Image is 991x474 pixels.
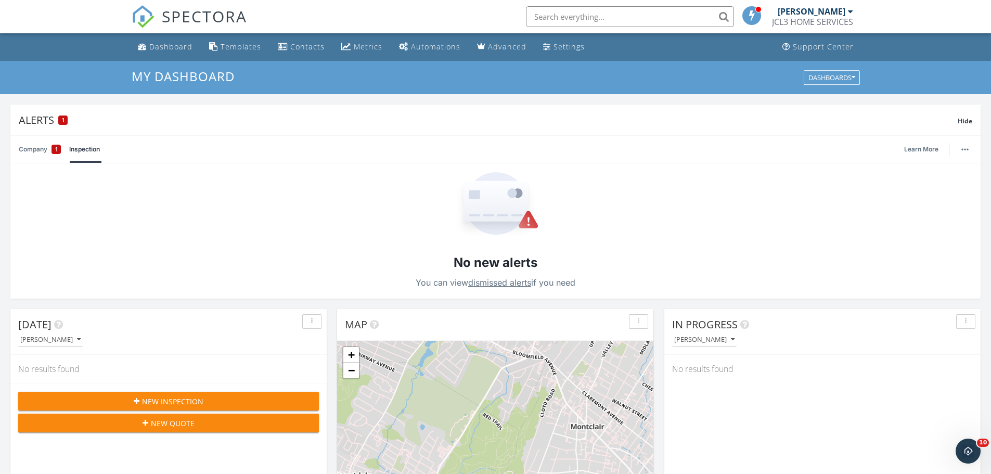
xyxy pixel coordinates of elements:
button: New Inspection [18,392,319,411]
span: My Dashboard [132,68,235,85]
div: Metrics [354,42,382,52]
input: Search everything... [526,6,734,27]
span: SPECTORA [162,5,247,27]
div: Dashboard [149,42,192,52]
div: [PERSON_NAME] [674,336,735,343]
img: Empty State [453,172,539,237]
span: In Progress [672,317,738,331]
div: Advanced [488,42,526,52]
div: [PERSON_NAME] [778,6,845,17]
a: Advanced [473,37,531,57]
a: Automations (Basic) [395,37,465,57]
div: [PERSON_NAME] [20,336,81,343]
div: Templates [221,42,261,52]
div: Settings [554,42,585,52]
button: [PERSON_NAME] [672,333,737,347]
div: JCL3 HOME SERVICES [772,17,853,27]
span: 10 [977,439,989,447]
div: Alerts [19,113,958,127]
a: Zoom out [343,363,359,378]
a: dismissed alerts [468,277,531,288]
span: New Inspection [142,396,203,407]
a: Settings [539,37,589,57]
img: The Best Home Inspection Software - Spectora [132,5,155,28]
a: SPECTORA [132,14,247,36]
div: No results found [664,355,981,383]
a: Company [19,136,61,163]
span: 1 [55,144,58,155]
div: Contacts [290,42,325,52]
a: Dashboard [134,37,197,57]
a: Support Center [778,37,858,57]
a: Templates [205,37,265,57]
button: Dashboards [804,70,860,85]
h2: No new alerts [454,254,537,272]
span: Hide [958,117,972,125]
span: 1 [62,117,65,124]
div: Dashboards [808,74,855,81]
div: Automations [411,42,460,52]
a: Metrics [337,37,387,57]
a: Inspection [69,136,100,163]
button: [PERSON_NAME] [18,333,83,347]
p: You can view if you need [416,275,575,290]
a: Learn More [904,144,945,155]
button: New Quote [18,414,319,432]
img: ellipsis-632cfdd7c38ec3a7d453.svg [961,148,969,150]
a: Zoom in [343,347,359,363]
span: [DATE] [18,317,52,331]
div: Support Center [793,42,854,52]
iframe: Intercom live chat [956,439,981,464]
a: Contacts [274,37,329,57]
span: New Quote [151,418,195,429]
div: No results found [10,355,327,383]
span: Map [345,317,367,331]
